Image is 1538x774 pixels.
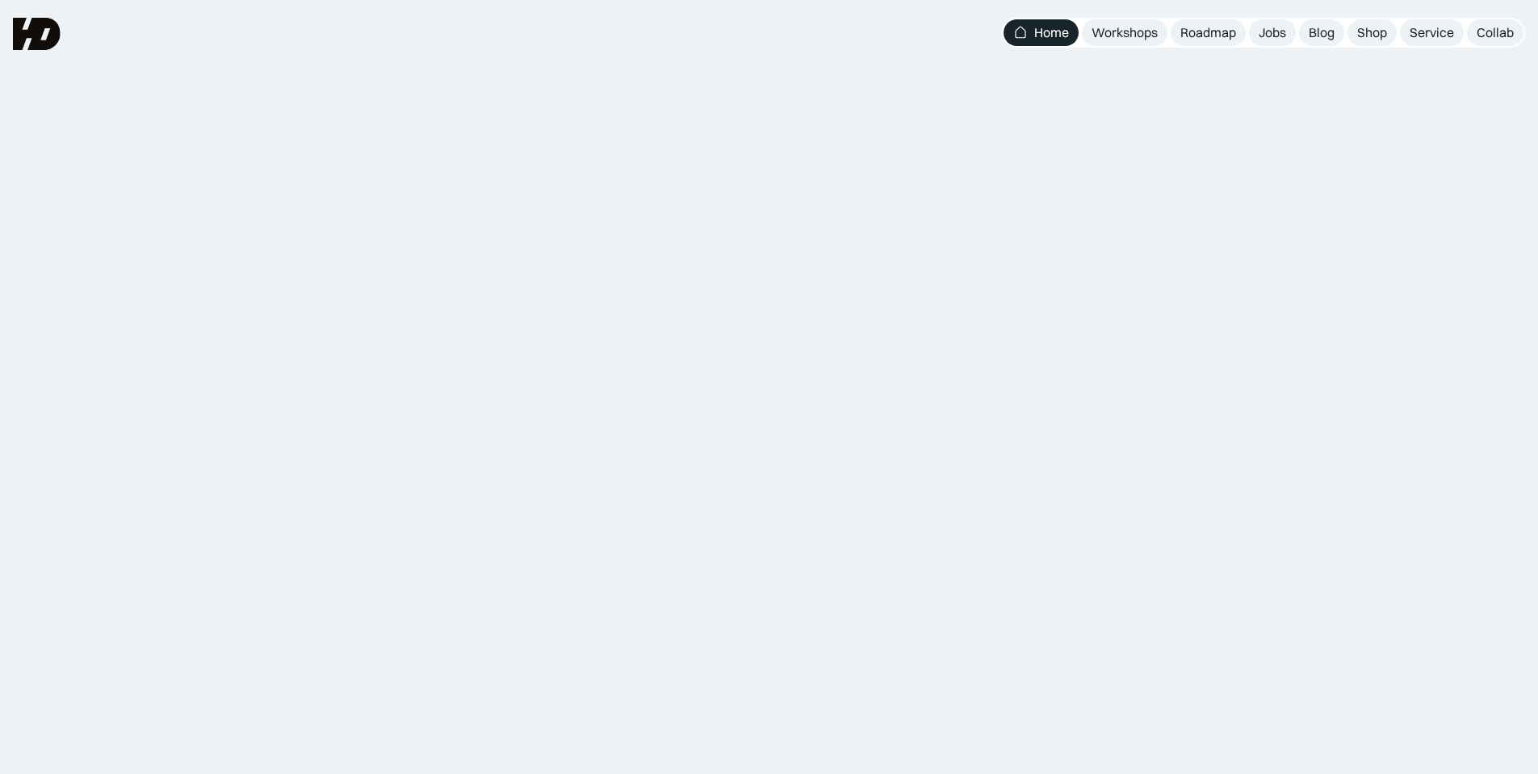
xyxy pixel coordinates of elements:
[1082,19,1167,46] a: Workshops
[1249,19,1296,46] a: Jobs
[1400,19,1464,46] a: Service
[1180,24,1236,41] div: Roadmap
[1259,24,1286,41] div: Jobs
[1092,24,1158,41] div: Workshops
[1309,24,1335,41] div: Blog
[1171,19,1246,46] a: Roadmap
[1477,24,1514,41] div: Collab
[1299,19,1344,46] a: Blog
[1347,19,1397,46] a: Shop
[1357,24,1387,41] div: Shop
[1004,19,1079,46] a: Home
[1034,24,1069,41] div: Home
[1410,24,1454,41] div: Service
[1467,19,1523,46] a: Collab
